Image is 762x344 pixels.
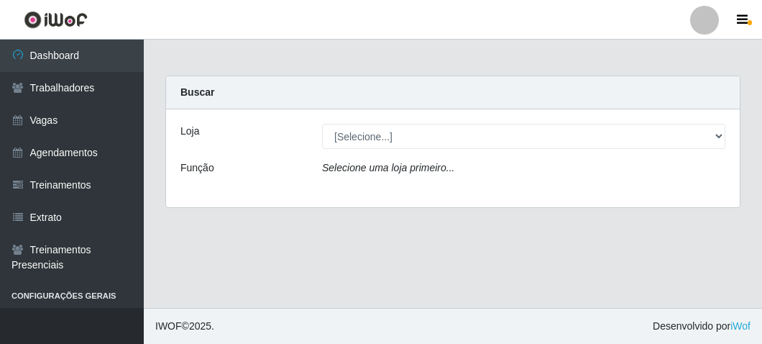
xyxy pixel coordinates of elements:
span: IWOF [155,320,182,332]
label: Loja [180,124,199,139]
a: iWof [730,320,750,332]
span: © 2025 . [155,319,214,334]
strong: Buscar [180,86,214,98]
img: CoreUI Logo [24,11,88,29]
span: Desenvolvido por [653,319,750,334]
i: Selecione uma loja primeiro... [322,162,454,173]
label: Função [180,160,214,176]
